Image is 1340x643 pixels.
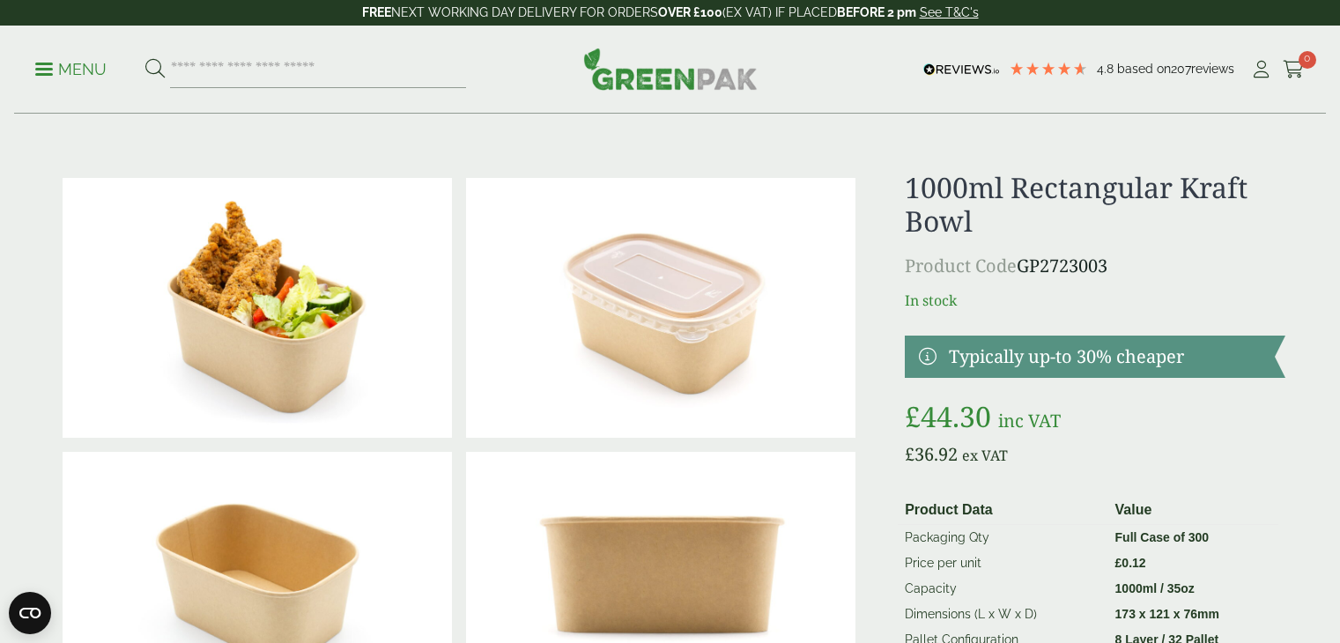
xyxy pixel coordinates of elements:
p: Menu [35,59,107,80]
img: 1000ml Rectangular Kraft Bowl With Food Contents [63,178,452,438]
span: ex VAT [962,446,1008,465]
strong: Full Case of 300 [1115,530,1210,544]
a: Menu [35,59,107,77]
strong: OVER £100 [658,5,722,19]
span: inc VAT [998,409,1061,432]
a: 0 [1283,56,1305,83]
img: REVIEWS.io [923,63,1000,76]
span: Based on [1117,62,1171,76]
strong: 173 x 121 x 76mm [1115,607,1219,621]
td: Packaging Qty [898,524,1107,551]
td: Price per unit [898,551,1107,576]
strong: BEFORE 2 pm [837,5,916,19]
img: GreenPak Supplies [583,48,758,90]
span: 4.8 [1097,62,1117,76]
span: £ [905,442,914,466]
th: Value [1108,496,1278,525]
h1: 1000ml Rectangular Kraft Bowl [905,171,1284,239]
span: 0 [1299,51,1316,69]
p: GP2723003 [905,253,1284,279]
th: Product Data [898,496,1107,525]
i: My Account [1250,61,1272,78]
span: 207 [1171,62,1191,76]
i: Cart [1283,61,1305,78]
bdi: 0.12 [1115,556,1146,570]
span: £ [905,397,921,435]
span: £ [1115,556,1122,570]
span: Product Code [905,254,1017,277]
button: Open CMP widget [9,592,51,634]
strong: FREE [362,5,391,19]
span: reviews [1191,62,1234,76]
div: 4.79 Stars [1009,61,1088,77]
strong: 1000ml / 35oz [1115,581,1195,595]
bdi: 44.30 [905,397,991,435]
bdi: 36.92 [905,442,958,466]
p: In stock [905,290,1284,311]
a: See T&C's [920,5,979,19]
img: 1000ml Rectangular Kraft Bowl With Lid [466,178,855,438]
td: Dimensions (L x W x D) [898,602,1107,627]
td: Capacity [898,576,1107,602]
